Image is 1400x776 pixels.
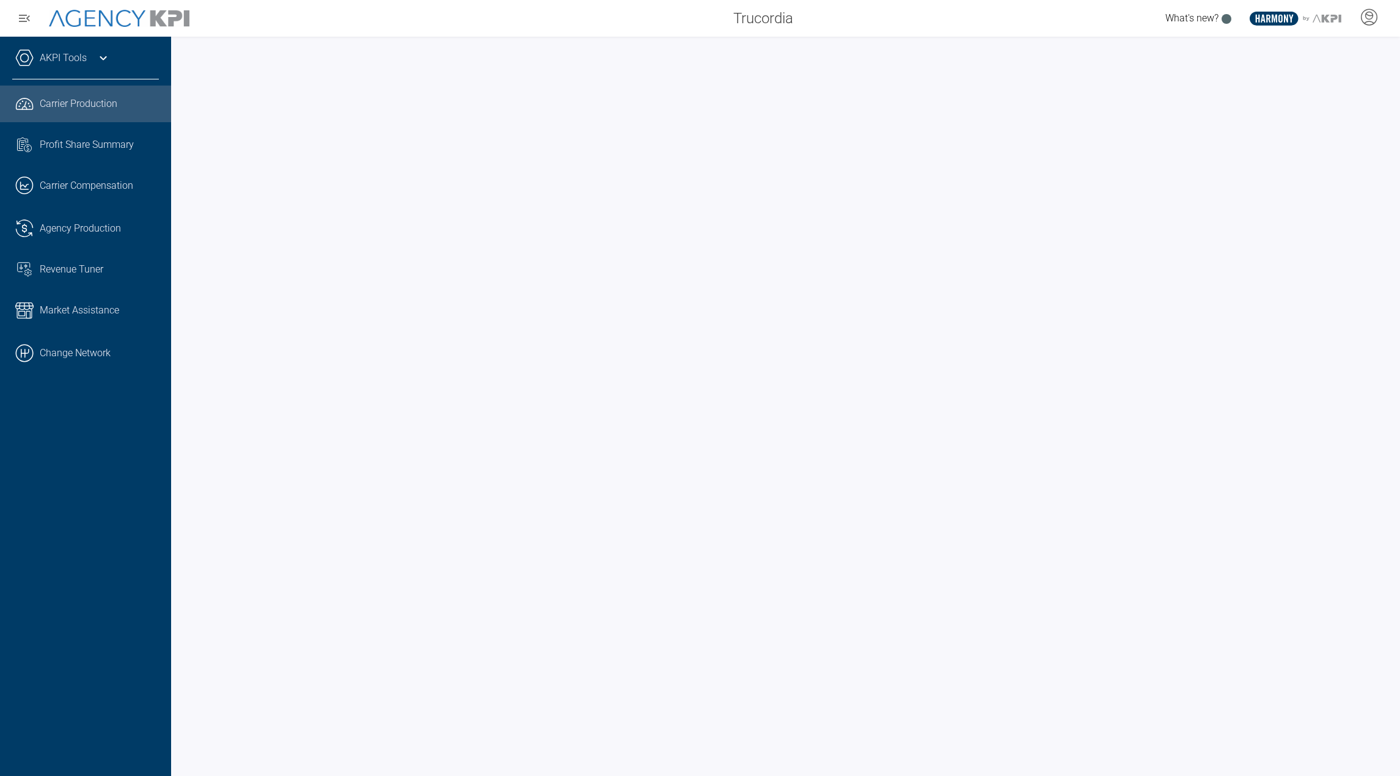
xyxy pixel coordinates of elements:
span: Market Assistance [40,303,119,318]
span: Revenue Tuner [40,262,103,277]
span: Carrier Production [40,97,117,111]
span: Agency Production [40,221,121,236]
img: AgencyKPI [49,10,189,27]
span: Profit Share Summary [40,137,134,152]
a: AKPI Tools [40,51,87,65]
span: Trucordia [733,7,793,29]
span: Carrier Compensation [40,178,133,193]
span: What's new? [1165,12,1219,24]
